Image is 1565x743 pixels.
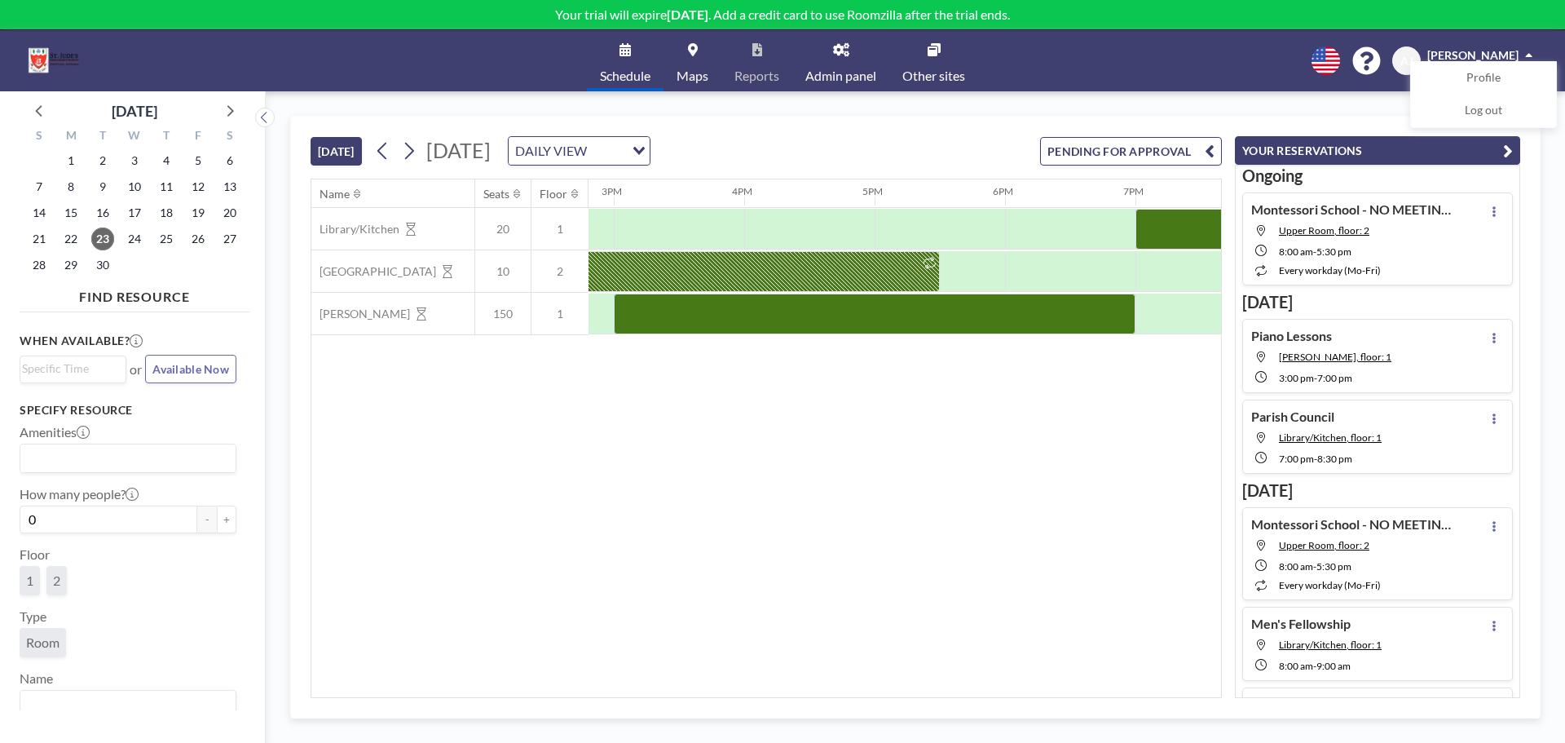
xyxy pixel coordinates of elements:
span: every workday (Mo-Fri) [1279,264,1381,276]
a: Log out [1411,95,1556,127]
span: Profile [1466,70,1501,86]
h4: Coffee Hour [1251,697,1325,713]
span: AJ [1400,54,1413,69]
span: Saturday, September 20, 2025 [218,201,241,224]
div: 7PM [1123,185,1144,197]
div: 4PM [732,185,752,197]
div: Search for option [20,356,126,381]
h4: Montessori School - NO MEETINGS UPSTAIRS [1251,516,1455,533]
span: Sunday, September 7, 2025 [28,175,51,198]
span: [PERSON_NAME] [1427,48,1519,62]
h4: FIND RESOURCE [20,282,249,305]
span: 1 [531,307,589,321]
span: Wednesday, September 10, 2025 [123,175,146,198]
span: 3:00 PM [1279,372,1314,384]
span: 8:00 AM [1279,245,1313,258]
div: M [55,126,87,148]
h4: Piano Lessons [1251,328,1332,344]
h4: Men's Fellowship [1251,616,1351,632]
h3: [DATE] [1242,292,1513,312]
h3: Ongoing [1242,166,1513,186]
div: Search for option [20,444,236,472]
span: - [1314,453,1317,465]
span: Friday, September 19, 2025 [187,201,209,224]
button: - [197,506,217,533]
span: Upper Room, floor: 2 [1279,539,1369,551]
span: DAILY VIEW [512,140,590,161]
div: 5PM [862,185,883,197]
div: Seats [483,187,509,201]
span: 2 [531,264,589,279]
span: Available Now [152,362,229,376]
span: Sunday, September 14, 2025 [28,201,51,224]
span: Friday, September 5, 2025 [187,149,209,172]
span: 8:00 AM [1279,660,1313,672]
span: Tuesday, September 9, 2025 [91,175,114,198]
span: 20 [475,222,531,237]
span: Saturday, September 13, 2025 [218,175,241,198]
label: Floor [20,546,50,563]
span: [DATE] [426,138,491,162]
span: Schedule [600,69,650,82]
h3: Specify resource [20,403,236,418]
span: 150 [475,307,531,321]
label: Name [20,670,53,687]
button: [DATE] [311,137,362,166]
span: Thursday, September 25, 2025 [155,228,178,250]
span: 5:30 PM [1316,560,1351,573]
span: 9:00 AM [1316,660,1351,672]
span: Monday, September 8, 2025 [60,175,82,198]
div: T [150,126,182,148]
span: 7:00 PM [1279,453,1314,465]
span: Thursday, September 11, 2025 [155,175,178,198]
span: Wednesday, September 24, 2025 [123,228,146,250]
a: Profile [1411,62,1556,95]
a: Schedule [587,30,663,91]
span: Library/Kitchen [311,222,399,237]
button: + [217,506,236,533]
span: Admin panel [805,69,876,82]
span: [GEOGRAPHIC_DATA] [311,264,436,279]
div: 3PM [602,185,622,197]
span: 8:30 PM [1317,453,1352,465]
span: 1 [531,222,589,237]
div: S [24,126,55,148]
span: 7:00 PM [1317,372,1352,384]
div: F [182,126,214,148]
span: Log out [1465,103,1502,119]
span: - [1313,245,1316,258]
span: 5:30 PM [1316,245,1351,258]
span: Upper Room, floor: 2 [1279,224,1369,237]
a: Admin panel [792,30,889,91]
span: Wednesday, September 17, 2025 [123,201,146,224]
span: Wednesday, September 3, 2025 [123,149,146,172]
a: Reports [721,30,792,91]
span: Monday, September 29, 2025 [60,254,82,276]
span: 10 [475,264,531,279]
span: Sunday, September 28, 2025 [28,254,51,276]
div: Search for option [20,691,236,719]
span: Sunday, September 21, 2025 [28,228,51,250]
div: 6PM [993,185,1013,197]
span: Library/Kitchen, floor: 1 [1279,639,1382,651]
div: S [214,126,245,148]
span: 8:00 AM [1279,560,1313,573]
span: 1 [26,573,33,589]
button: Available Now [145,355,236,383]
span: - [1313,560,1316,573]
span: Tuesday, September 30, 2025 [91,254,114,276]
button: PENDING FOR APPROVAL [1040,137,1222,166]
span: Tuesday, September 16, 2025 [91,201,114,224]
div: W [119,126,151,148]
span: Room [26,635,60,651]
span: Library/Kitchen, floor: 1 [1279,431,1382,444]
a: Other sites [889,30,978,91]
input: Search for option [592,140,623,161]
input: Search for option [22,360,117,378]
label: Amenities [20,424,90,440]
span: Saturday, September 6, 2025 [218,149,241,172]
span: every workday (Mo-Fri) [1279,579,1381,591]
span: or [130,361,142,378]
span: Reports [734,69,779,82]
h4: Montessori School - NO MEETINGS UPSTAIRS [1251,201,1455,218]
